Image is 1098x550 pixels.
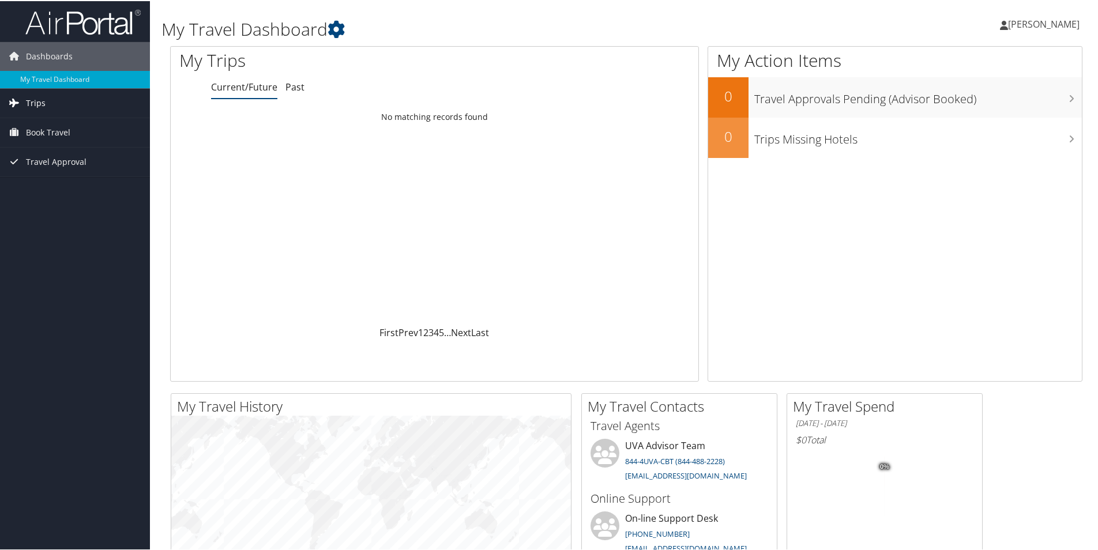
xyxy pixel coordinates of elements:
[708,116,1082,157] a: 0Trips Missing Hotels
[591,417,768,433] h3: Travel Agents
[25,7,141,35] img: airportal-logo.png
[161,16,781,40] h1: My Travel Dashboard
[754,125,1082,146] h3: Trips Missing Hotels
[434,325,439,338] a: 4
[1008,17,1080,29] span: [PERSON_NAME]
[625,455,725,465] a: 844-4UVA-CBT (844-488-2228)
[26,41,73,70] span: Dashboards
[398,325,418,338] a: Prev
[428,325,434,338] a: 3
[423,325,428,338] a: 2
[591,489,768,506] h3: Online Support
[1000,6,1091,40] a: [PERSON_NAME]
[444,325,451,338] span: …
[418,325,423,338] a: 1
[625,469,747,480] a: [EMAIL_ADDRESS][DOMAIN_NAME]
[26,88,46,116] span: Trips
[880,462,889,469] tspan: 0%
[796,417,973,428] h6: [DATE] - [DATE]
[379,325,398,338] a: First
[585,438,774,485] li: UVA Advisor Team
[796,432,806,445] span: $0
[708,76,1082,116] a: 0Travel Approvals Pending (Advisor Booked)
[177,395,571,415] h2: My Travel History
[708,47,1082,71] h1: My Action Items
[471,325,489,338] a: Last
[285,80,304,92] a: Past
[588,395,777,415] h2: My Travel Contacts
[179,47,470,71] h1: My Trips
[26,117,70,146] span: Book Travel
[625,528,690,538] a: [PHONE_NUMBER]
[708,85,749,105] h2: 0
[451,325,471,338] a: Next
[439,325,444,338] a: 5
[26,146,87,175] span: Travel Approval
[796,432,973,445] h6: Total
[754,84,1082,106] h3: Travel Approvals Pending (Advisor Booked)
[171,106,698,126] td: No matching records found
[708,126,749,145] h2: 0
[793,395,982,415] h2: My Travel Spend
[211,80,277,92] a: Current/Future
